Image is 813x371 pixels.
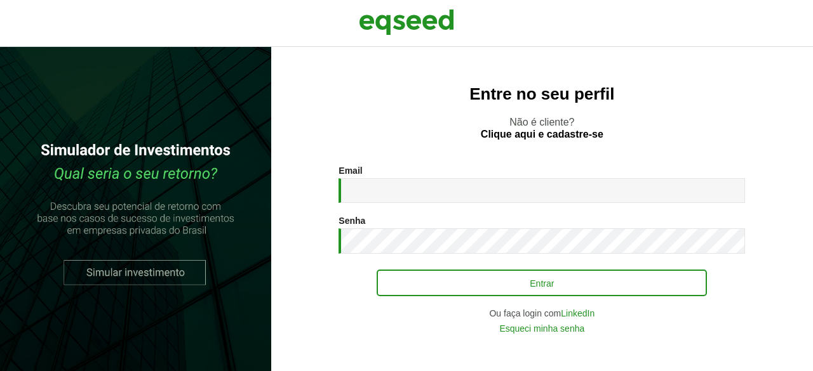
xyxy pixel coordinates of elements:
p: Não é cliente? [297,116,788,140]
a: Clique aqui e cadastre-se [481,129,603,140]
label: Email [339,166,362,175]
img: EqSeed Logo [359,6,454,38]
button: Entrar [377,270,707,296]
div: Ou faça login com [339,309,745,318]
h2: Entre no seu perfil [297,85,788,103]
a: LinkedIn [561,309,595,318]
label: Senha [339,216,365,225]
a: Esqueci minha senha [499,324,584,333]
